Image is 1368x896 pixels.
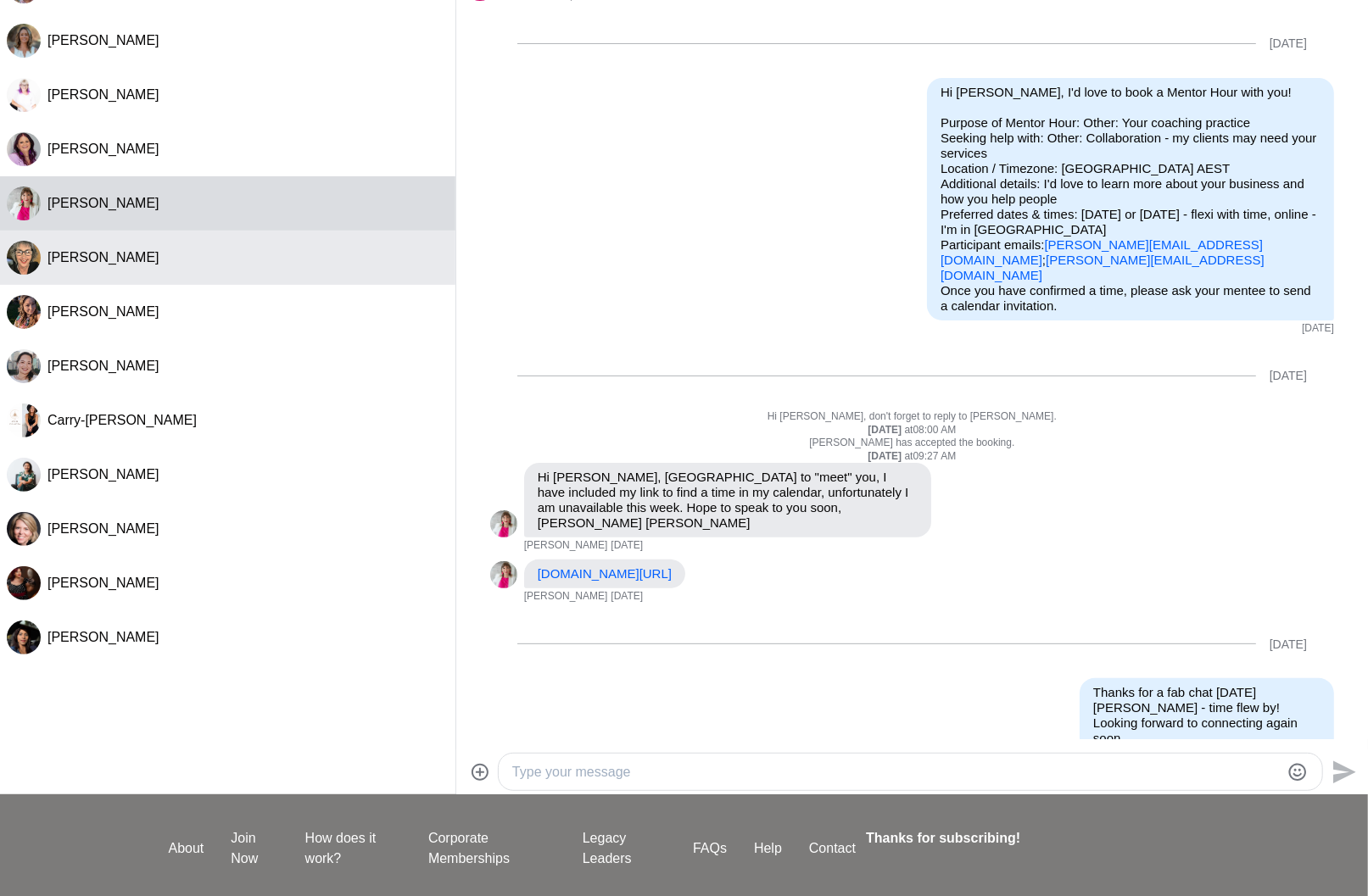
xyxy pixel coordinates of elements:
[7,78,41,112] div: Lorraine Hamilton
[7,566,41,600] div: Melissa Rodda
[490,437,1334,450] p: [PERSON_NAME] has accepted the booking.
[941,237,1263,267] a: [PERSON_NAME][EMAIL_ADDRESS][DOMAIN_NAME]
[47,630,159,644] span: [PERSON_NAME]
[7,295,41,329] img: N
[611,590,643,604] time: 2025-08-31T23:34:08.206Z
[866,828,1189,849] h4: Thanks for subscribing!
[292,828,415,869] a: How does it work?
[7,295,41,329] div: Natalie Arambasic
[415,828,569,869] a: Corporate Memberships
[569,828,679,869] a: Legacy Leaders
[7,241,41,275] div: Jane
[941,115,1321,283] p: Purpose of Mentor Hour: Other: Your coaching practice Seeking help with: Other: Collaboration - m...
[679,838,740,859] a: FAQs
[490,561,517,588] div: Vanessa Victor
[47,196,159,210] span: [PERSON_NAME]
[7,621,41,654] div: Ruwini Taleyratne
[1270,36,1307,51] div: [DATE]
[524,539,608,553] span: [PERSON_NAME]
[7,403,41,437] div: Carry-Louise Hansell
[538,470,918,531] p: Hi [PERSON_NAME], [GEOGRAPHIC_DATA] to "meet" you, I have included my link to find a time in my c...
[47,87,159,102] span: [PERSON_NAME]
[47,33,159,47] span: [PERSON_NAME]
[7,512,41,546] div: Susan Elford
[1270,637,1307,652] div: [DATE]
[7,403,41,437] img: C
[47,413,197,427] span: Carry-[PERSON_NAME]
[7,132,41,166] div: Bobbi Barrington
[7,24,41,58] img: A
[941,253,1265,282] a: [PERSON_NAME][EMAIL_ADDRESS][DOMAIN_NAME]
[7,458,41,492] img: D
[490,510,517,537] div: Vanessa Victor
[7,512,41,546] img: S
[1093,685,1321,746] p: Thanks for a fab chat [DATE] [PERSON_NAME] - time flew by! Looking forward to connecting again soon.
[217,828,291,869] a: Join Now
[490,450,1334,464] div: at 09:27 AM
[47,521,159,536] span: [PERSON_NAME]
[7,566,41,600] img: M
[47,576,159,590] span: [PERSON_NAME]
[7,349,41,383] div: Yiyang Chen
[941,85,1321,100] p: Hi [PERSON_NAME], I'd love to book a Mentor Hour with you!
[7,621,41,654] img: R
[47,467,159,481] span: [PERSON_NAME]
[796,838,869,859] a: Contact
[47,304,159,319] span: [PERSON_NAME]
[490,510,517,537] img: V
[941,283,1321,314] p: Once you have confirmed a time, please ask your mentee to send a calendar invitation.
[155,838,218,859] a: About
[47,142,159,156] span: [PERSON_NAME]
[490,561,517,588] img: V
[538,566,672,581] a: [DOMAIN_NAME][URL]
[7,78,41,112] img: L
[7,349,41,383] img: Y
[7,186,41,220] img: V
[1302,322,1334,336] time: 2025-08-27T06:23:09.945Z
[1270,369,1307,383] div: [DATE]
[7,241,41,275] img: J
[524,590,608,604] span: [PERSON_NAME]
[512,762,1280,782] textarea: Type your message
[7,24,41,58] div: Alicia Visser
[7,186,41,220] div: Vanessa Victor
[47,359,159,373] span: [PERSON_NAME]
[611,539,643,553] time: 2025-08-31T23:34:03.926Z
[868,450,904,462] strong: [DATE]
[1323,753,1361,791] button: Send
[7,132,41,166] img: B
[1287,762,1308,782] button: Emoji picker
[868,424,904,436] strong: [DATE]
[490,410,1334,424] p: Hi [PERSON_NAME], don't forget to reply to [PERSON_NAME].
[47,250,159,264] span: [PERSON_NAME]
[7,458,41,492] div: Diana Soedardi
[490,424,1334,437] div: at 08:00 AM
[740,838,796,859] a: Help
